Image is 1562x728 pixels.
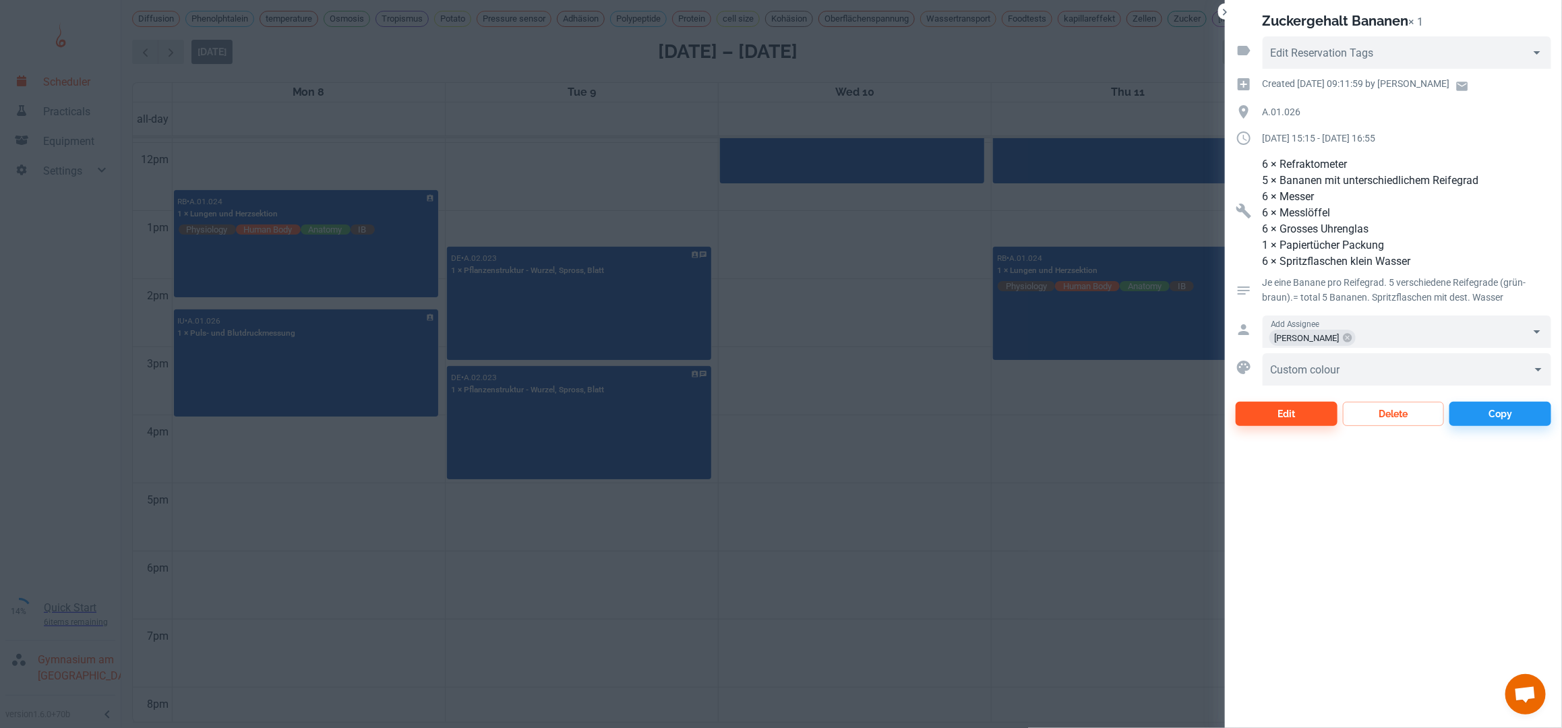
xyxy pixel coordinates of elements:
[1236,104,1252,120] svg: Location
[1450,74,1474,98] a: Email user
[1263,275,1551,305] p: Je eine Banane pro Reifegrad. 5 verschiedene Reifegrade (grün-braun).= total 5 Bananen. Spritzfla...
[1263,221,1551,237] p: 6 × Grosses Uhrenglas
[1505,674,1546,715] div: Chat öffnen
[1263,76,1450,91] p: Created [DATE] 09:11:59 by [PERSON_NAME]
[1263,205,1551,221] p: 6 × Messlöffel
[1236,76,1252,92] svg: Creation time
[1236,130,1252,146] svg: Duration
[1263,131,1551,146] p: [DATE] 15:15 - [DATE] 16:55
[1263,173,1551,189] p: 5 × Bananen mit unterschiedlichem Reifegrad
[1236,203,1252,219] svg: Resources
[1263,104,1551,119] p: A.01.026
[1263,189,1551,205] p: 6 × Messer
[1449,402,1551,426] button: Copy
[1236,42,1252,59] svg: Reservation tags
[1528,43,1546,62] button: Open
[1263,253,1551,270] p: 6 × Spritzflaschen klein Wasser
[1528,322,1546,341] button: Open
[1263,237,1551,253] p: 1 × Papiertücher Packung
[1269,330,1356,346] div: [PERSON_NAME]
[1343,402,1445,426] button: Delete
[1409,16,1424,28] p: × 1
[1236,359,1252,375] svg: Custom colour
[1263,353,1551,386] div: ​
[1236,282,1252,299] svg: Activity comment
[1236,322,1252,338] svg: Assigned to
[1271,318,1319,330] label: Add Assignee
[1218,5,1232,19] button: Close
[1236,402,1338,426] button: Edit
[1263,156,1551,173] p: 6 × Refraktometer
[1269,330,1345,346] span: [PERSON_NAME]
[1263,13,1409,29] h2: Zuckergehalt Bananen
